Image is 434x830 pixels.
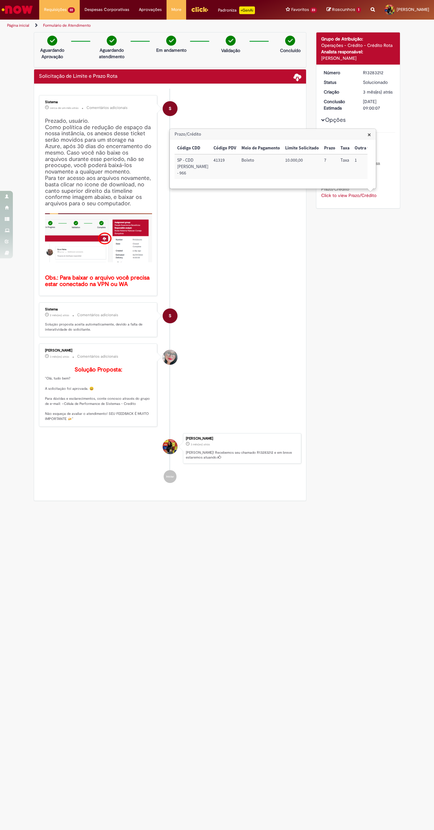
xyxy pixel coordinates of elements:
[283,154,321,179] td: Limite Solicitado: 10.000,00
[169,308,171,324] span: S
[239,142,283,154] th: Meio de Pagamento
[321,186,349,192] b: Prazo/Crédito
[280,47,301,54] p: Concluído
[363,79,393,85] div: Solucionado
[50,313,69,317] time: 21/07/2025 16:00:07
[107,36,117,46] img: check-circle-green.png
[166,36,176,46] img: check-circle-green.png
[45,349,152,353] div: [PERSON_NAME]
[68,7,75,13] span: 22
[239,154,283,179] td: Meio de Pagamento: Boleto
[191,442,210,446] time: 12/07/2025 08:30:56
[169,129,376,189] div: Prazo/Crédito
[50,106,78,110] time: 21/08/2025 02:21:38
[352,142,378,154] th: Outra taxa
[321,36,395,42] div: Grupo de Atribuição:
[77,312,118,318] small: Comentários adicionais
[321,49,395,55] div: Analista responsável:
[226,36,236,46] img: check-circle-green.png
[170,129,375,139] h3: Prazo/Crédito
[171,6,181,13] span: More
[7,23,29,28] a: Página inicial
[50,106,78,110] span: cerca de um mês atrás
[45,100,152,104] div: Sistema
[175,142,211,154] th: Código CDD
[321,154,338,179] td: Prazo: 7
[45,367,152,422] p: "Olá, tudo bem? A solicitação foi aprovada. 😀 Para dúvidas e esclarecimentos, conte conosco atrav...
[352,154,378,179] td: Outra taxa: 1
[338,154,352,179] td: Taxa: Taxa
[239,6,255,14] p: +GenAi
[5,20,285,31] ul: Trilhas de página
[50,355,69,359] time: 12/07/2025 10:23:35
[218,6,255,14] div: Padroniza
[96,47,127,60] p: Aguardando atendimento
[169,101,171,116] span: S
[156,47,186,53] p: Em andamento
[367,130,371,139] span: ×
[85,6,129,13] span: Despesas Corporativas
[50,355,69,359] span: 3 mês(es) atrás
[191,4,208,14] img: click_logo_yellow_360x200.png
[50,313,69,317] span: 2 mês(es) atrás
[163,439,177,454] div: Caroline Ramos De Oliveira Dos Santos
[338,142,352,154] th: Taxa
[186,437,298,441] div: [PERSON_NAME]
[175,154,211,179] td: Código CDD: SP - CDD Sao Jose Campos - 966
[321,142,338,154] th: Prazo
[211,142,239,154] th: Código PDV
[45,274,151,288] b: Obs.: Para baixar o arquivo você precisa estar conectado na VPN ou WA
[45,322,152,332] p: Solução proposta aceita automaticamente, devido a falta de interatividade do solicitante.
[397,7,429,12] span: [PERSON_NAME]
[363,89,393,95] span: 3 mês(es) atrás
[356,7,361,13] span: 1
[186,450,298,460] p: [PERSON_NAME]! Recebemos seu chamado R13283212 e em breve estaremos atuando.
[39,89,301,489] ul: Histórico de tíquete
[283,142,321,154] th: Limite Solicitado
[363,69,393,76] div: R13283212
[75,366,122,373] b: Solução Proposta:
[285,36,295,46] img: check-circle-green.png
[77,354,118,359] small: Comentários adicionais
[321,192,376,198] a: Click to view Prazo/Crédito
[363,89,393,95] div: 12/07/2025 08:30:56
[310,7,317,13] span: 23
[363,98,393,111] div: [DATE] 09:00:07
[45,213,152,262] img: x_mdbda_azure_blob.picture2.png
[319,89,358,95] dt: Criação
[332,6,355,13] span: Rascunhos
[163,101,177,116] div: System
[319,69,358,76] dt: Número
[221,47,240,54] p: Validação
[45,308,152,311] div: Sistema
[1,3,34,16] img: ServiceNow
[47,36,57,46] img: check-circle-green.png
[321,42,395,49] div: Operações - Crédito - Crédito Rota
[44,6,67,13] span: Requisições
[37,47,68,60] p: Aguardando Aprovação
[191,442,210,446] span: 3 mês(es) atrás
[327,7,361,13] a: Rascunhos
[163,350,177,365] div: Franciele Fernanda Melo dos Santos
[321,160,380,173] b: Quantidade de clientes nessa solicitação
[321,55,395,61] div: [PERSON_NAME]
[163,308,177,323] div: System
[139,6,162,13] span: Aprovações
[86,105,128,111] small: Comentários adicionais
[43,23,91,28] a: Formulário de Atendimento
[211,154,239,179] td: Código PDV: 41319
[39,433,301,464] li: Caroline Ramos De Oliveira Dos Santos
[39,74,117,79] h2: Solicitação de Limite e Prazo Rota Histórico de tíquete
[45,118,152,288] h4: Prezado, usuário. Como política de redução de espaço da nossa instância, os anexos desse ticket s...
[367,131,371,138] button: Close
[319,98,358,111] dt: Conclusão Estimada
[291,6,309,13] span: Favoritos
[319,79,358,85] dt: Status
